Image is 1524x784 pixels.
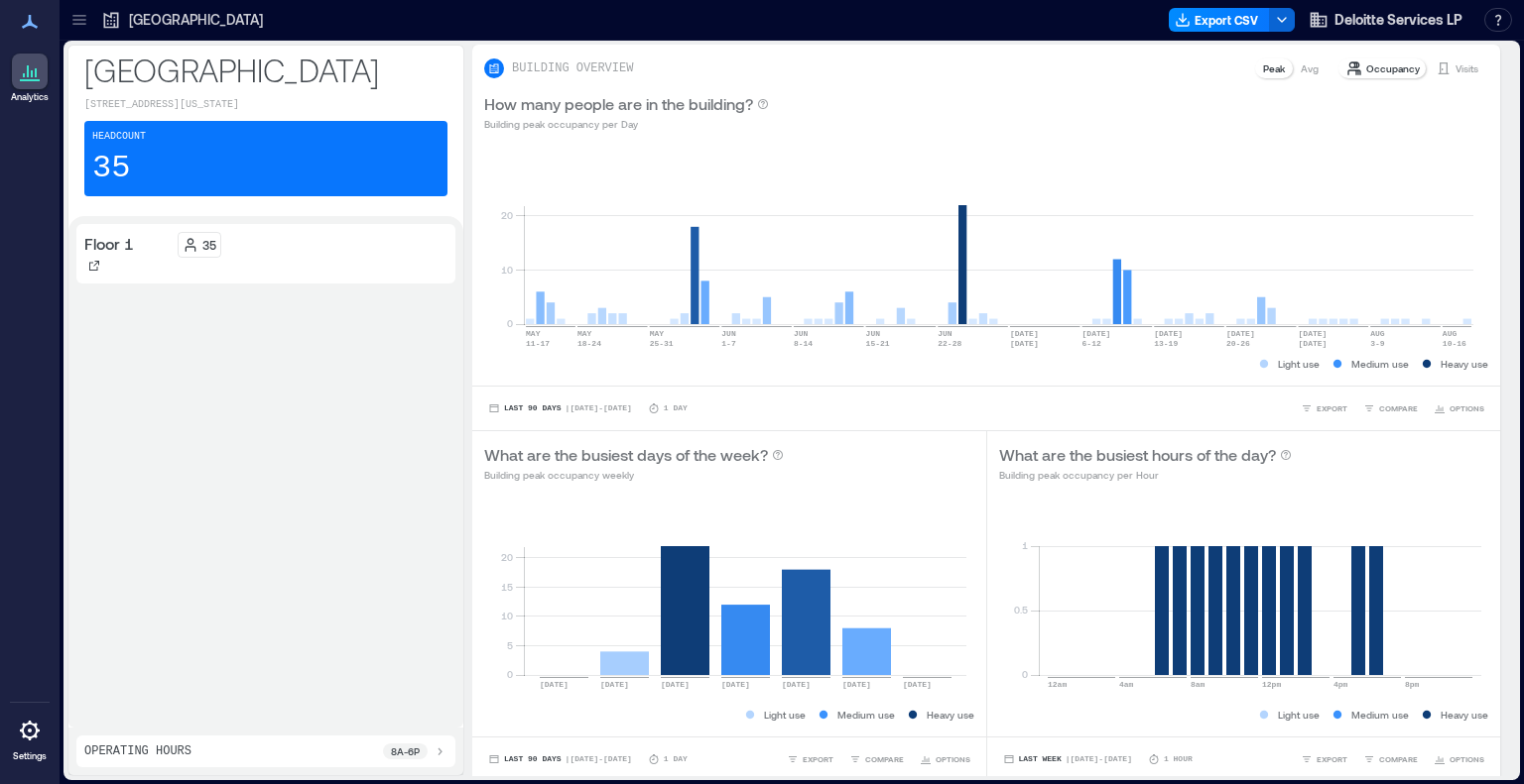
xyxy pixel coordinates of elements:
[501,264,513,276] tspan: 10
[5,48,55,109] a: Analytics
[664,753,688,765] p: 1 Day
[783,749,837,769] button: EXPORT
[1456,60,1478,76] p: Visits
[1299,339,1328,348] text: [DATE]
[1301,60,1319,76] p: Avg
[650,329,665,338] text: MAY
[999,749,1136,769] button: Last Week |[DATE]-[DATE]
[1164,753,1193,765] p: 1 Hour
[484,443,768,467] p: What are the busiest days of the week?
[865,753,904,765] span: COMPARE
[1299,329,1328,338] text: [DATE]
[1443,329,1458,338] text: AUG
[938,339,961,348] text: 22-28
[1013,604,1027,616] tspan: 0.5
[661,680,690,689] text: [DATE]
[507,668,513,680] tspan: 0
[13,750,47,762] p: Settings
[1263,60,1285,76] p: Peak
[577,329,592,338] text: MAY
[1441,707,1488,723] p: Heavy use
[1226,339,1250,348] text: 20-26
[6,707,54,768] a: Settings
[540,680,569,689] text: [DATE]
[1021,668,1027,680] tspan: 0
[1351,356,1409,372] p: Medium use
[577,339,601,348] text: 18-24
[1441,356,1488,372] p: Heavy use
[999,443,1276,467] p: What are the busiest hours of the day?
[927,707,974,723] p: Heavy use
[1226,329,1255,338] text: [DATE]
[1082,339,1101,348] text: 6-12
[764,707,806,723] p: Light use
[84,50,447,89] p: [GEOGRAPHIC_DATA]
[794,329,809,338] text: JUN
[650,339,674,348] text: 25-31
[1359,749,1422,769] button: COMPARE
[1430,398,1488,418] button: OPTIONS
[1278,356,1320,372] p: Light use
[501,581,513,593] tspan: 15
[845,749,908,769] button: COMPARE
[600,680,629,689] text: [DATE]
[1297,398,1351,418] button: EXPORT
[1450,753,1484,765] span: OPTIONS
[1278,707,1320,723] p: Light use
[1333,680,1348,689] text: 4pm
[803,753,833,765] span: EXPORT
[1082,329,1111,338] text: [DATE]
[1191,680,1206,689] text: 8am
[129,10,263,30] p: [GEOGRAPHIC_DATA]
[1366,60,1420,76] p: Occupancy
[391,743,420,759] p: 8a - 6p
[1370,329,1385,338] text: AUG
[866,339,890,348] text: 15-21
[721,339,736,348] text: 1-7
[1405,680,1420,689] text: 8pm
[501,610,513,621] tspan: 10
[1154,339,1178,348] text: 13-19
[903,680,932,689] text: [DATE]
[484,467,784,483] p: Building peak occupancy weekly
[84,97,447,113] p: [STREET_ADDRESS][US_STATE]
[664,402,688,414] p: 1 Day
[794,339,813,348] text: 8-14
[512,60,633,76] p: BUILDING OVERVIEW
[501,551,513,563] tspan: 20
[84,743,191,759] p: Operating Hours
[526,329,541,338] text: MAY
[1048,680,1067,689] text: 12am
[507,639,513,651] tspan: 5
[1450,402,1484,414] span: OPTIONS
[1379,402,1418,414] span: COMPARE
[202,237,216,253] p: 35
[1430,749,1488,769] button: OPTIONS
[1169,8,1270,32] button: Export CSV
[92,129,146,145] p: Headcount
[866,329,881,338] text: JUN
[84,232,134,256] p: Floor 1
[1379,753,1418,765] span: COMPARE
[526,339,550,348] text: 11-17
[1010,339,1039,348] text: [DATE]
[1317,753,1347,765] span: EXPORT
[484,92,753,116] p: How many people are in the building?
[1010,329,1039,338] text: [DATE]
[1303,4,1468,36] button: Deloitte Services LP
[782,680,811,689] text: [DATE]
[837,707,895,723] p: Medium use
[916,749,974,769] button: OPTIONS
[1334,10,1462,30] span: Deloitte Services LP
[507,317,513,329] tspan: 0
[938,329,952,338] text: JUN
[501,209,513,221] tspan: 20
[842,680,871,689] text: [DATE]
[1154,329,1183,338] text: [DATE]
[484,398,636,418] button: Last 90 Days |[DATE]-[DATE]
[1119,680,1134,689] text: 4am
[1370,339,1385,348] text: 3-9
[484,749,636,769] button: Last 90 Days |[DATE]-[DATE]
[721,680,750,689] text: [DATE]
[11,91,49,103] p: Analytics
